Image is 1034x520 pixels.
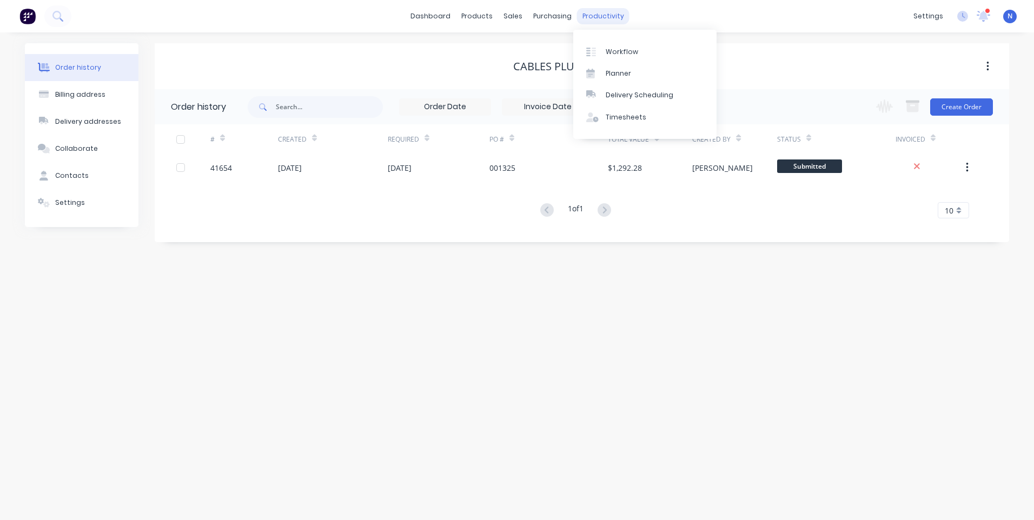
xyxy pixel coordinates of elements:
div: Collaborate [55,144,98,154]
div: 001325 [489,162,515,174]
img: Factory [19,8,36,24]
input: Invoice Date [502,99,593,115]
div: Order history [55,63,101,72]
div: purchasing [528,8,577,24]
input: Order Date [400,99,491,115]
div: [PERSON_NAME] [692,162,753,174]
span: 10 [945,205,953,216]
div: Status [777,135,801,144]
div: Settings [55,198,85,208]
button: Delivery addresses [25,108,138,135]
button: Contacts [25,162,138,189]
a: dashboard [405,8,456,24]
input: Search... [276,96,383,118]
div: Delivery addresses [55,117,121,126]
span: N [1008,11,1012,21]
div: Billing address [55,90,105,99]
div: Planner [606,69,631,78]
div: sales [498,8,528,24]
div: products [456,8,498,24]
div: Created [278,124,388,154]
div: Required [388,124,489,154]
button: Billing address [25,81,138,108]
div: [DATE] [388,162,412,174]
div: 41654 [210,162,232,174]
div: Status [777,124,896,154]
div: Cables Plus (TAS) Pty Ltd [513,60,651,73]
div: Order history [171,101,226,114]
div: Required [388,135,419,144]
div: # [210,135,215,144]
span: Submitted [777,159,842,173]
a: Planner [573,63,717,84]
div: Invoiced [896,124,963,154]
a: Timesheets [573,106,717,128]
div: Created [278,135,307,144]
div: 1 of 1 [568,203,584,218]
div: settings [908,8,949,24]
div: Workflow [606,47,638,57]
div: [DATE] [278,162,302,174]
button: Collaborate [25,135,138,162]
a: Workflow [573,41,717,62]
div: # [210,124,278,154]
div: Invoiced [896,135,925,144]
div: Timesheets [606,112,646,122]
div: Contacts [55,171,89,181]
div: Created By [692,124,777,154]
div: PO # [489,124,608,154]
div: productivity [577,8,629,24]
div: PO # [489,135,504,144]
button: Create Order [930,98,993,116]
div: Delivery Scheduling [606,90,673,100]
a: Delivery Scheduling [573,84,717,106]
div: $1,292.28 [608,162,642,174]
button: Settings [25,189,138,216]
button: Order history [25,54,138,81]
